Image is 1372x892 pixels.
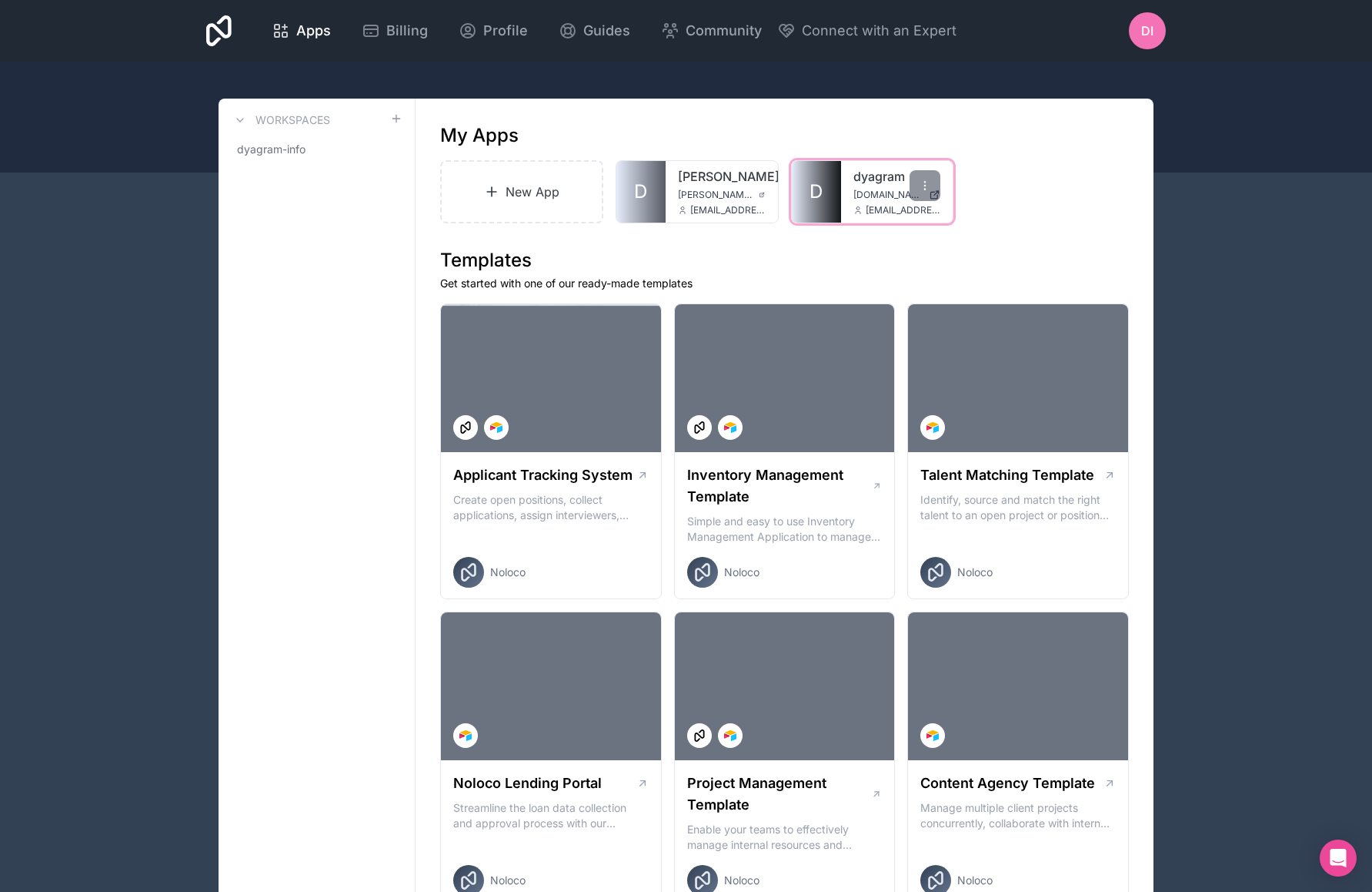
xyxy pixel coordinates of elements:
[490,873,526,888] span: Noloco
[724,729,736,742] img: Airtable Logo
[459,729,472,742] img: Airtable Logo
[926,729,939,742] img: Airtable Logo
[802,20,956,42] span: Connect with an Expert
[634,179,647,204] span: D
[926,421,939,434] img: Airtable Logo
[853,189,941,201] a: [DOMAIN_NAME]
[1141,22,1153,40] span: DI
[490,421,502,434] img: Airtable Logo
[583,20,630,42] span: Guides
[440,123,519,148] h1: My Apps
[296,20,331,42] span: Apps
[920,464,1094,486] h1: Talent Matching Template
[440,248,1129,273] h1: Templates
[724,873,759,888] span: Noloco
[453,773,602,794] h1: Noloco Lending Portal
[724,421,736,434] img: Airtable Logo
[259,14,343,48] a: Apps
[920,773,1095,794] h1: Content Agency Template
[616,161,666,223] a: D
[866,204,941,216] span: [EMAIL_ADDRESS][DOMAIN_NAME]
[792,161,841,223] a: D
[546,14,643,48] a: Guides
[686,20,762,42] span: Community
[349,14,440,48] a: Billing
[853,167,941,186] a: dyagram
[490,565,526,580] span: Noloco
[483,20,528,42] span: Profile
[777,20,956,42] button: Connect with an Expert
[678,167,766,186] a: [PERSON_NAME]
[453,492,649,523] p: Create open positions, collect applications, assign interviewers, centralise candidate feedback a...
[255,112,330,128] h3: Workspaces
[810,179,823,204] span: D
[920,800,1116,831] p: Manage multiple client projects concurrently, collaborate with internal and external stakeholders...
[231,111,330,129] a: Workspaces
[453,800,649,831] p: Streamline the loan data collection and approval process with our Lending Portal template.
[957,565,993,580] span: Noloco
[1320,840,1357,877] div: Open Intercom Messenger
[853,189,923,201] span: [DOMAIN_NAME]
[649,14,774,48] a: Community
[678,189,753,201] span: [PERSON_NAME][DOMAIN_NAME]
[957,873,993,888] span: Noloco
[678,189,766,201] a: [PERSON_NAME][DOMAIN_NAME]
[386,20,428,42] span: Billing
[690,204,766,216] span: [EMAIL_ADDRESS][DOMAIN_NAME]
[724,565,759,580] span: Noloco
[440,276,1129,291] p: Get started with one of our ready-made templates
[687,514,883,545] p: Simple and easy to use Inventory Management Application to manage your stock, orders and Manufact...
[446,14,540,48] a: Profile
[237,142,305,157] span: dyagram-info
[920,492,1116,523] p: Identify, source and match the right talent to an open project or position with our Talent Matchi...
[687,822,883,853] p: Enable your teams to effectively manage internal resources and execute client projects on time.
[453,464,633,486] h1: Applicant Tracking System
[687,464,872,508] h1: Inventory Management Template
[687,773,871,816] h1: Project Management Template
[440,160,603,223] a: New App
[231,136,402,163] a: dyagram-info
